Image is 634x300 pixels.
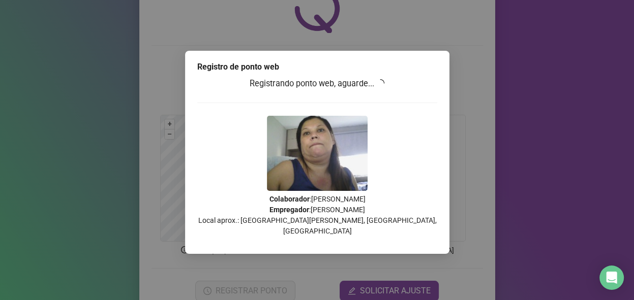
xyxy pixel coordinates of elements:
[269,206,309,214] strong: Empregador
[197,194,437,237] p: : [PERSON_NAME] : [PERSON_NAME] Local aprox.: [GEOGRAPHIC_DATA][PERSON_NAME], [GEOGRAPHIC_DATA], ...
[197,61,437,73] div: Registro de ponto web
[599,265,624,290] div: Open Intercom Messenger
[267,116,368,191] img: 2Q==
[197,77,437,90] h3: Registrando ponto web, aguarde...
[269,195,309,203] strong: Colaborador
[376,79,385,88] span: loading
